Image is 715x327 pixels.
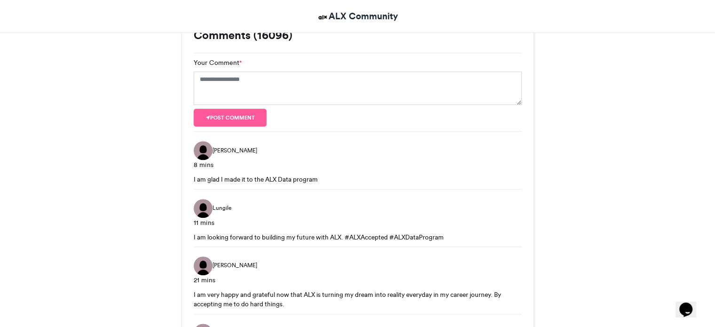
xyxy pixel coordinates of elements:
[194,218,522,228] div: 11 mins
[212,204,232,212] span: Lungile
[194,58,242,68] label: Your Comment
[212,146,257,155] span: [PERSON_NAME]
[194,290,522,309] div: I am very happy and grateful now that ALX is turning my dream into reality everyday in my career ...
[194,30,522,41] h3: Comments (16096)
[212,261,257,270] span: [PERSON_NAME]
[194,109,267,127] button: Post comment
[194,199,212,218] img: Lungile
[194,160,522,170] div: 8 mins
[194,275,522,285] div: 21 mins
[317,11,329,23] img: ALX Community
[194,232,522,242] div: I am looking forward to building my future with ALX. #ALXAccepted #ALXDataProgram
[194,175,522,184] div: I am glad I made it to the ALX Data program
[317,9,398,23] a: ALX Community
[194,141,212,160] img: Octavious
[676,289,706,318] iframe: chat widget
[194,256,212,275] img: Joseph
